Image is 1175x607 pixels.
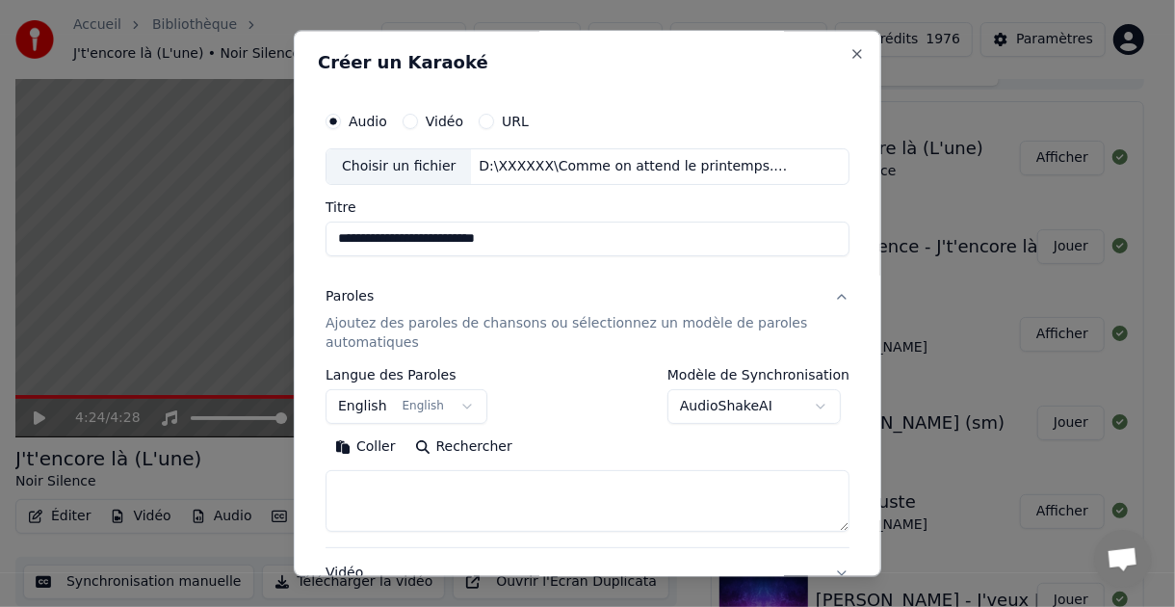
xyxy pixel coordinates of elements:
[326,150,471,185] div: Choisir un fichier
[471,158,798,177] div: D:\XXXXXX\Comme on attend le printemps.mp3
[318,55,857,72] h2: Créer un Karaoké
[326,432,405,462] button: Coller
[326,368,487,382] label: Langue des Paroles
[326,272,849,368] button: ParolesAjoutez des paroles de chansons ou sélectionnez un modèle de paroles automatiques
[326,368,849,547] div: ParolesAjoutez des paroles de chansons ou sélectionnez un modèle de paroles automatiques
[349,116,387,129] label: Audio
[667,368,849,382] label: Modèle de Synchronisation
[405,432,522,462] button: Rechercher
[426,116,463,129] label: Vidéo
[326,200,849,214] label: Titre
[326,314,819,353] p: Ajoutez des paroles de chansons ou sélectionnez un modèle de paroles automatiques
[326,287,374,306] div: Paroles
[502,116,529,129] label: URL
